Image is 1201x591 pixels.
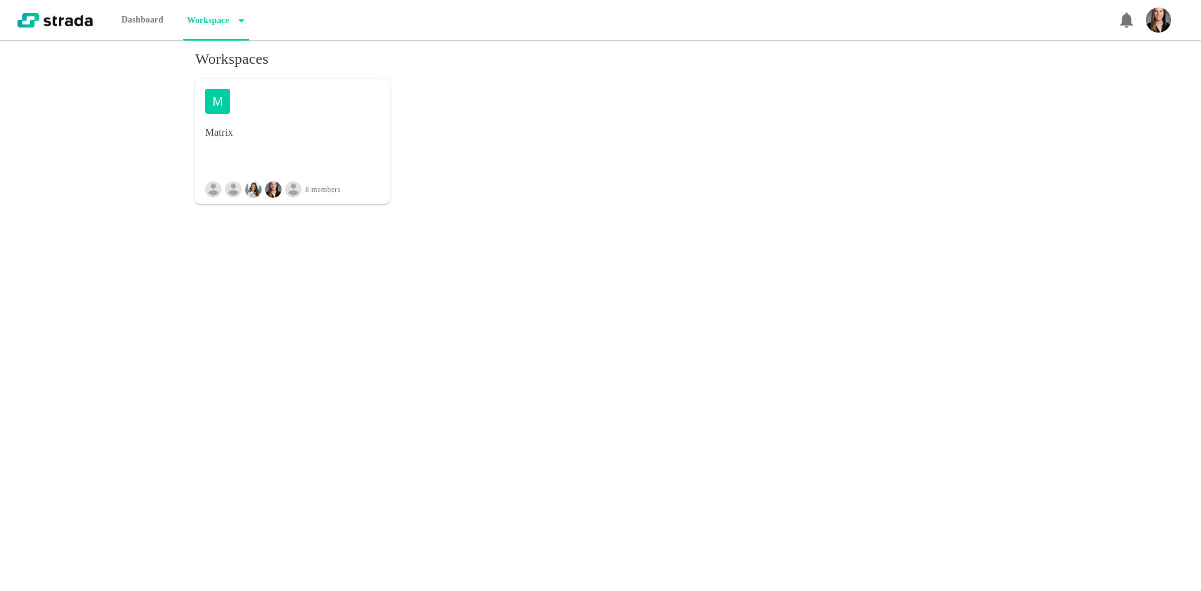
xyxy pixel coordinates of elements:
[118,8,167,33] p: Dashboard
[265,181,281,198] img: Headshot_Vertical.jpg
[205,181,341,198] div: 8 members
[183,8,230,33] p: Workspace
[285,181,302,198] img: defaultAvatar.png
[225,181,241,198] img: defaultAvatar.png
[245,181,261,198] img: LQ_Headshot.jpeg
[205,181,221,198] img: defaultAvatar.png
[205,125,380,140] h4: Matrix
[205,89,230,114] div: M
[1146,8,1171,33] img: Headshot_Vertical.jpg
[195,51,268,66] h5: Workspaces
[18,13,93,28] img: strada-logo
